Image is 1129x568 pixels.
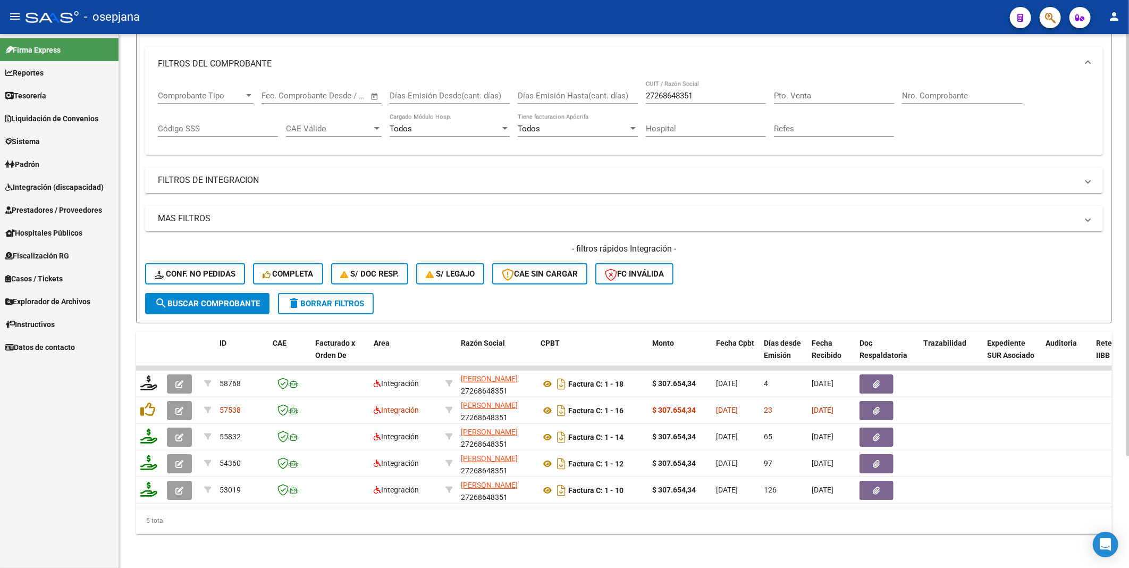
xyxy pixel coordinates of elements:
button: CAE SIN CARGAR [492,263,587,285]
span: Todos [390,124,412,133]
span: [PERSON_NAME] [461,428,518,436]
strong: Factura C: 1 - 14 [568,433,624,441]
mat-icon: search [155,297,167,310]
span: [PERSON_NAME] [461,374,518,383]
span: [DATE] [716,406,738,414]
span: Datos de contacto [5,341,75,353]
mat-panel-title: MAS FILTROS [158,213,1077,224]
span: Comprobante Tipo [158,91,244,101]
span: Tesorería [5,90,46,102]
mat-icon: menu [9,10,21,23]
input: Start date [262,91,296,101]
strong: Factura C: 1 - 16 [568,406,624,415]
span: [DATE] [812,459,833,467]
datatable-header-cell: Razón Social [457,332,536,379]
button: S/ legajo [416,263,484,285]
span: Fecha Cpbt [716,339,754,347]
strong: $ 307.654,34 [652,406,696,414]
span: Días desde Emisión [764,339,801,360]
span: 58768 [220,379,241,388]
strong: Factura C: 1 - 18 [568,380,624,388]
div: 27268648351 [461,479,532,502]
span: Integración [374,379,419,388]
span: Liquidación de Convenios [5,113,98,124]
span: CPBT [541,339,560,347]
span: S/ legajo [426,269,475,279]
i: Descargar documento [554,482,568,499]
mat-expansion-panel-header: FILTROS DEL COMPROBANTE [145,47,1103,81]
span: Prestadores / Proveedores [5,204,102,216]
span: 53019 [220,486,241,494]
span: Razón Social [461,339,505,347]
span: Integración (discapacidad) [5,181,104,193]
span: 57538 [220,406,241,414]
datatable-header-cell: Fecha Cpbt [712,332,760,379]
span: 65 [764,432,772,441]
span: 97 [764,459,772,467]
datatable-header-cell: ID [215,332,268,379]
span: Firma Express [5,44,61,56]
span: Borrar Filtros [288,299,364,308]
span: Integración [374,406,419,414]
span: [DATE] [716,432,738,441]
button: S/ Doc Resp. [331,263,409,285]
button: Conf. no pedidas [145,263,245,285]
span: Fecha Recibido [812,339,841,360]
span: [PERSON_NAME] [461,454,518,463]
span: Integración [374,432,419,441]
datatable-header-cell: Trazabilidad [919,332,983,379]
div: 27268648351 [461,399,532,422]
mat-panel-title: FILTROS DEL COMPROBANTE [158,58,1077,70]
datatable-header-cell: Días desde Emisión [760,332,807,379]
span: CAE [273,339,287,347]
strong: Factura C: 1 - 10 [568,486,624,495]
span: Buscar Comprobante [155,299,260,308]
span: 54360 [220,459,241,467]
span: Facturado x Orden De [315,339,355,360]
button: Completa [253,263,323,285]
span: Sistema [5,136,40,147]
span: ID [220,339,226,347]
span: Doc Respaldatoria [860,339,907,360]
div: 27268648351 [461,373,532,395]
mat-icon: delete [288,297,300,310]
span: Reportes [5,67,44,79]
strong: Factura C: 1 - 12 [568,460,624,468]
span: Instructivos [5,319,55,330]
mat-icon: person [1108,10,1120,23]
span: [DATE] [812,406,833,414]
span: Completa [263,269,314,279]
strong: $ 307.654,34 [652,379,696,388]
datatable-header-cell: Auditoria [1041,332,1092,379]
span: CAE Válido [286,124,372,133]
input: End date [306,91,357,101]
span: [DATE] [812,432,833,441]
span: Padrón [5,158,39,170]
datatable-header-cell: Facturado x Orden De [311,332,369,379]
span: [PERSON_NAME] [461,481,518,489]
span: CAE SIN CARGAR [502,269,578,279]
span: 126 [764,486,777,494]
span: [PERSON_NAME] [461,401,518,410]
span: Area [374,339,390,347]
i: Descargar documento [554,402,568,419]
span: Todos [518,124,540,133]
datatable-header-cell: Expediente SUR Asociado [983,332,1041,379]
span: Explorador de Archivos [5,296,90,307]
datatable-header-cell: Area [369,332,441,379]
datatable-header-cell: Monto [648,332,712,379]
datatable-header-cell: Doc Respaldatoria [855,332,919,379]
i: Descargar documento [554,429,568,446]
i: Descargar documento [554,375,568,392]
span: Expediente SUR Asociado [987,339,1034,360]
span: Auditoria [1046,339,1077,347]
div: Open Intercom Messenger [1093,532,1118,557]
span: Integración [374,486,419,494]
datatable-header-cell: CPBT [536,332,648,379]
div: 27268648351 [461,453,532,475]
i: Descargar documento [554,455,568,472]
button: Open calendar [369,90,381,103]
mat-expansion-panel-header: FILTROS DE INTEGRACION [145,168,1103,193]
span: 23 [764,406,772,414]
button: Borrar Filtros [278,293,374,314]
